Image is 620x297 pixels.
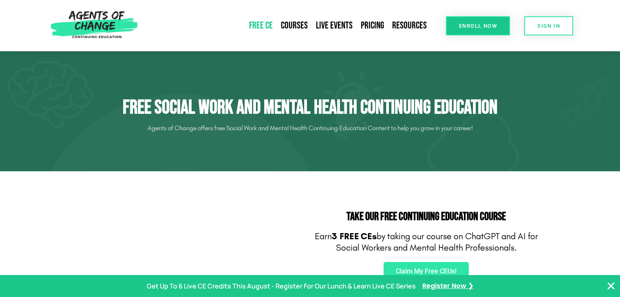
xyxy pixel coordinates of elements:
p: Earn by taking our course on ChatGPT and AI for Social Workers and Mental Health Professionals. [314,231,538,254]
a: Live Events [312,16,357,35]
span: Claim My Free CEUs! [396,268,457,275]
h2: Take Our FREE Continuing Education Course [314,211,538,223]
span: Enroll Now [459,23,497,28]
a: Pricing [357,16,388,35]
a: Claim My Free CEUs! [384,262,469,281]
b: 3 FREE CEs [332,231,377,242]
h1: Free Social Work and Mental Health Continuing Education [82,96,538,120]
p: Agents of Change offers free Social Work and Mental Health Continuing Education Content to help y... [82,122,538,135]
button: Close Banner [606,281,616,291]
a: Courses [277,16,312,35]
a: Free CE [245,16,277,35]
a: SIGN IN [524,16,573,35]
a: Register Now ❯ [422,280,473,292]
a: Resources [388,16,431,35]
span: SIGN IN [537,23,560,28]
p: Get Up To 6 Live CE Credits This August - Register For Our Lunch & Learn Live CE Series [147,280,416,292]
a: Enroll Now [446,16,510,35]
nav: Menu [141,16,431,35]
